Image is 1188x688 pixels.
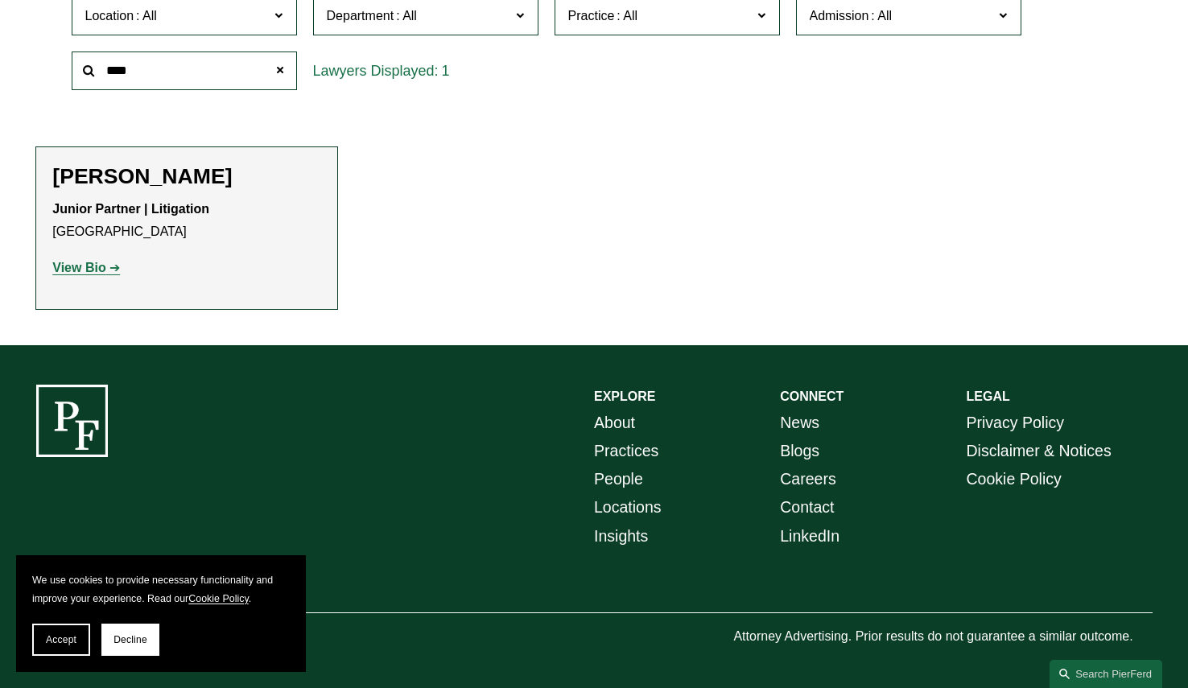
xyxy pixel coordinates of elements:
a: About [594,409,635,437]
a: LinkedIn [780,522,839,550]
a: Contact [780,493,834,521]
strong: CONNECT [780,389,844,403]
span: Practice [568,9,615,23]
p: We use cookies to provide necessary functionality and improve your experience. Read our . [32,571,290,608]
strong: Junior Partner | Litigation [52,202,209,216]
button: Accept [32,624,90,656]
span: Decline [113,634,147,645]
a: Disclaimer & Notices [966,437,1111,465]
a: News [780,409,819,437]
span: Admission [810,9,869,23]
h2: [PERSON_NAME] [52,163,321,189]
a: Practices [594,437,658,465]
strong: LEGAL [966,389,1009,403]
strong: View Bio [52,261,105,274]
a: Insights [594,522,648,550]
button: Decline [101,624,159,656]
a: Cookie Policy [966,465,1061,493]
a: Blogs [780,437,819,465]
a: People [594,465,643,493]
p: Attorney Advertising. Prior results do not guarantee a similar outcome. [733,625,1152,649]
a: Search this site [1050,660,1162,688]
a: Locations [594,493,662,521]
span: 1 [442,63,450,79]
a: Privacy Policy [966,409,1064,437]
strong: EXPLORE [594,389,655,403]
span: Location [85,9,134,23]
p: [GEOGRAPHIC_DATA] [52,198,321,245]
section: Cookie banner [16,555,306,672]
a: Careers [780,465,835,493]
span: Accept [46,634,76,645]
span: Department [327,9,394,23]
a: Cookie Policy [188,593,248,604]
a: View Bio [52,261,120,274]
